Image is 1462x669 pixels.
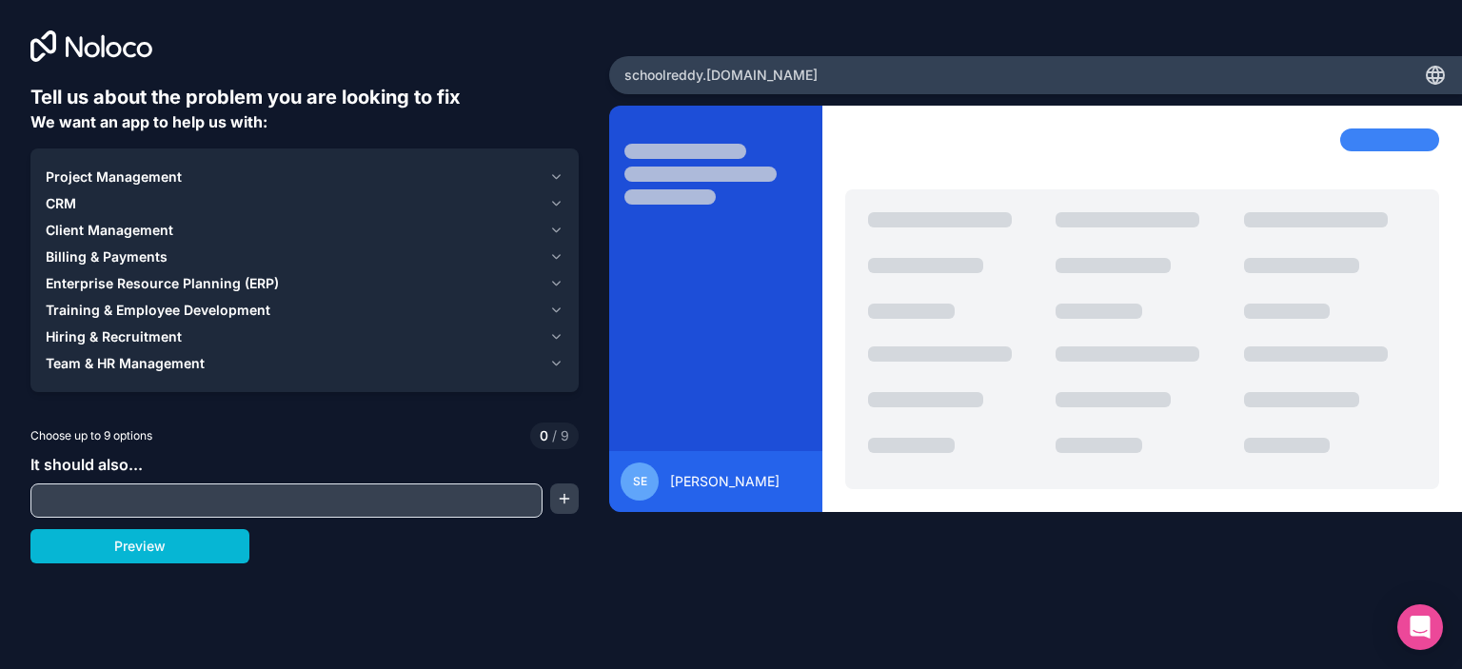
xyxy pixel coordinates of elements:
span: Training & Employee Development [46,301,270,320]
span: Team & HR Management [46,354,205,373]
button: CRM [46,190,563,217]
span: Project Management [46,167,182,187]
span: Client Management [46,221,173,240]
button: Hiring & Recruitment [46,324,563,350]
span: Enterprise Resource Planning (ERP) [46,274,279,293]
h6: Tell us about the problem you are looking to fix [30,84,579,110]
button: Team & HR Management [46,350,563,377]
span: [PERSON_NAME] [670,472,780,491]
button: Project Management [46,164,563,190]
button: Enterprise Resource Planning (ERP) [46,270,563,297]
span: 0 [540,426,548,445]
div: Open Intercom Messenger [1397,604,1443,650]
span: Hiring & Recruitment [46,327,182,346]
span: It should also... [30,455,143,474]
span: Billing & Payments [46,247,168,266]
button: Billing & Payments [46,244,563,270]
button: Training & Employee Development [46,297,563,324]
span: Choose up to 9 options [30,427,152,444]
span: schoolreddy .[DOMAIN_NAME] [624,66,818,85]
span: / [552,427,557,443]
span: We want an app to help us with: [30,112,267,131]
button: Client Management [46,217,563,244]
span: CRM [46,194,76,213]
button: Preview [30,529,249,563]
span: 9 [548,426,569,445]
span: SE [633,474,647,489]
